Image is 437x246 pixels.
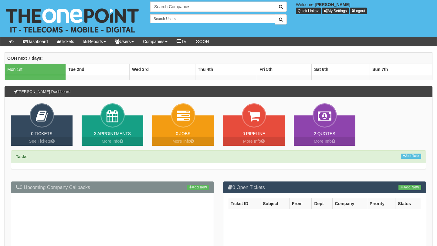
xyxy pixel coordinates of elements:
[291,2,437,14] div: Welcome,
[350,8,367,14] a: Logout
[172,37,191,46] a: TV
[11,87,73,97] h3: [PERSON_NAME] Dashboard
[322,8,349,14] a: My Settings
[260,198,290,209] th: Subject
[312,198,332,209] th: Dept
[16,185,209,190] h3: 0 Upcoming Company Callbacks
[395,198,421,209] th: Status
[398,185,421,190] a: Add New
[16,154,28,159] strong: Tasks
[332,198,367,209] th: Company
[315,2,350,7] b: [PERSON_NAME]
[5,52,432,64] th: OOH next 7 days:
[294,137,355,146] a: More Info
[82,137,143,146] a: More Info
[110,37,138,46] a: Users
[401,154,421,159] a: Add Task
[187,185,209,190] a: Add new
[79,37,110,46] a: Reports
[195,64,257,75] th: Thu 4th
[228,185,421,190] h3: 0 Open Tickets
[94,131,131,136] a: 3 Appointments
[242,131,265,136] a: 0 Pipeline
[53,37,79,46] a: Tickets
[191,37,214,46] a: OOH
[11,137,73,146] a: See Tickets
[129,64,195,75] th: Wed 3rd
[18,37,53,46] a: Dashboard
[66,64,130,75] th: Tue 2nd
[150,2,275,12] input: Search Companies
[228,198,260,209] th: Ticket ID
[176,131,190,136] a: 0 Jobs
[312,64,370,75] th: Sat 6th
[31,131,53,136] a: 0 Tickets
[367,198,395,209] th: Priority
[370,64,432,75] th: Sun 7th
[152,137,214,146] a: More Info
[289,198,312,209] th: From
[296,8,321,14] button: Quick Links
[138,37,172,46] a: Companies
[314,131,335,136] a: 2 Quotes
[5,64,66,75] td: Mon 1st
[257,64,312,75] th: Fri 5th
[223,137,285,146] a: More Info
[150,14,275,23] input: Search Users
